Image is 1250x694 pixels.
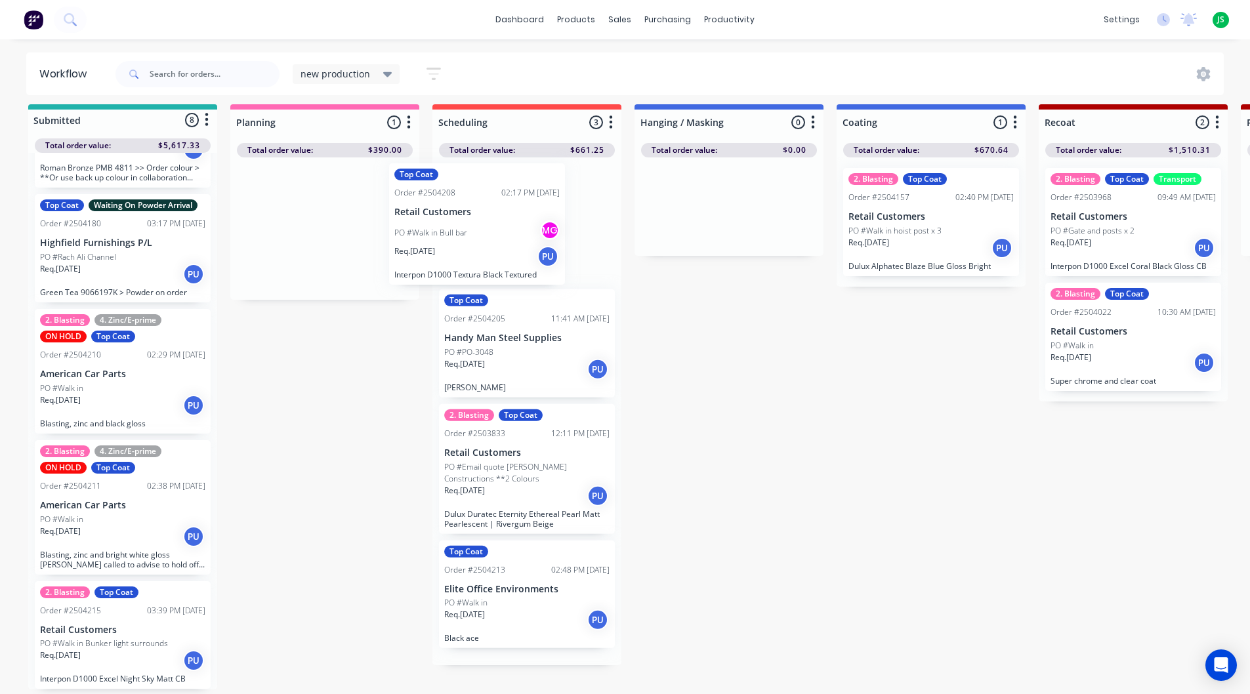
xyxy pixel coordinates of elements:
div: Open Intercom Messenger [1205,649,1237,681]
div: Submitted [31,113,81,127]
span: $1,510.31 [1169,144,1211,156]
span: Total order value: [247,144,313,156]
div: productivity [698,10,761,30]
span: Total order value: [652,144,717,156]
span: Total order value: [45,140,111,152]
span: 8 [185,113,199,127]
div: products [551,10,602,30]
span: 2 [1196,115,1209,129]
input: Enter column name… [843,115,972,129]
span: $390.00 [368,144,402,156]
div: settings [1097,10,1146,30]
span: 3 [589,115,603,129]
span: $0.00 [783,144,806,156]
span: $670.64 [974,144,1009,156]
input: Enter column name… [1045,115,1174,129]
span: new production [301,67,370,81]
input: Enter column name… [640,115,770,129]
img: Factory [24,10,43,30]
input: Enter column name… [236,115,365,129]
span: Total order value: [449,144,515,156]
span: 1 [993,115,1007,129]
input: Search for orders... [150,61,280,87]
span: $661.25 [570,144,604,156]
span: 0 [791,115,805,129]
div: Workflow [39,66,93,82]
a: dashboard [489,10,551,30]
input: Enter column name… [438,115,568,129]
div: sales [602,10,638,30]
span: 1 [387,115,401,129]
div: purchasing [638,10,698,30]
span: Total order value: [1056,144,1121,156]
span: $5,617.33 [158,140,200,152]
span: Total order value: [854,144,919,156]
span: JS [1217,14,1224,26]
